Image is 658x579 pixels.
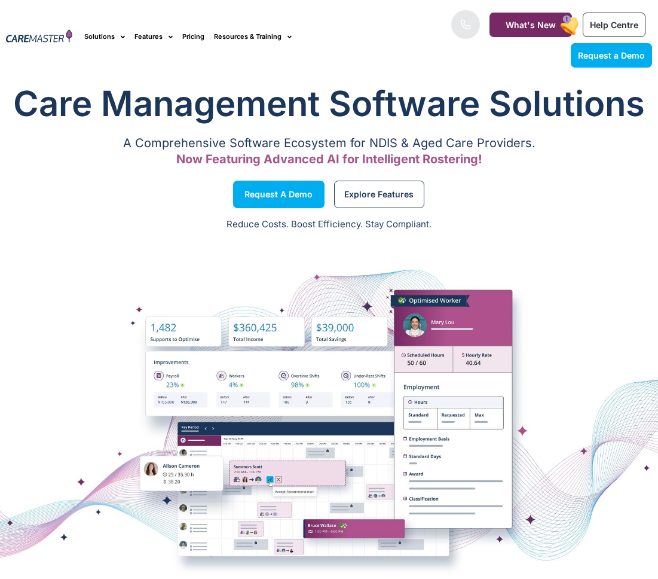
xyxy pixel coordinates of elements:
img: CareMaster Logo [6,29,72,44]
a: Pricing [182,17,204,57]
a: Explore Features [334,181,424,208]
a: Request a Demo [233,181,325,208]
span: Now Featuring Advanced AI for Intelligent Rostering! [176,152,482,166]
a: Request a Demo [571,43,652,68]
a: Solutions [84,17,125,57]
p: A Comprehensive Software Ecosystem for NDIS & Aged Care Providers. [6,139,652,147]
a: Help Centre [583,13,645,37]
span: Help Centre [590,20,638,30]
span: Explore Features [344,191,414,197]
a: What's New [489,13,572,37]
a: Resources & Training [214,17,292,57]
span: Request a Demo [578,50,645,60]
span: What's New [506,20,556,30]
h1: Care Management Software Solutions [6,80,652,127]
p: Reduce Costs. Boost Efficiency. Stay Compliant. [7,218,651,231]
span: Request a Demo [244,191,313,197]
a: Features [134,17,173,57]
nav: Menu [84,17,419,57]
